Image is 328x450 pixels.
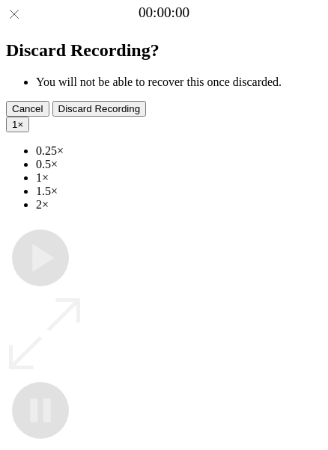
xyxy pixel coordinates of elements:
[6,117,29,132] button: 1×
[36,171,322,185] li: 1×
[139,4,189,21] a: 00:00:00
[36,185,322,198] li: 1.5×
[36,144,322,158] li: 0.25×
[36,75,322,89] li: You will not be able to recover this once discarded.
[6,101,49,117] button: Cancel
[36,158,322,171] li: 0.5×
[6,40,322,61] h2: Discard Recording?
[12,119,17,130] span: 1
[52,101,147,117] button: Discard Recording
[36,198,322,212] li: 2×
